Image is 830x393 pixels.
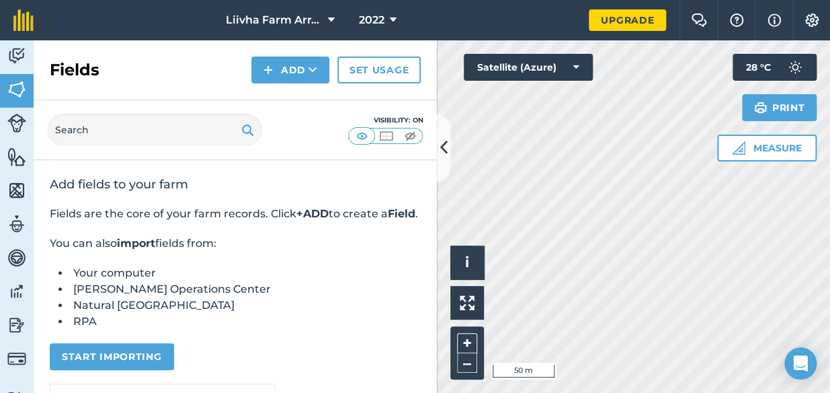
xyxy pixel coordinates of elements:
img: svg+xml;base64,PHN2ZyB4bWxucz0iaHR0cDovL3d3dy53My5vcmcvMjAwMC9zdmciIHdpZHRoPSI1NiIgaGVpZ2h0PSI2MC... [7,79,26,100]
h2: Add fields to your farm [50,176,421,192]
img: svg+xml;base64,PHN2ZyB4bWxucz0iaHR0cDovL3d3dy53My5vcmcvMjAwMC9zdmciIHdpZHRoPSIxOSIgaGVpZ2h0PSIyNC... [241,122,254,138]
img: svg+xml;base64,PD94bWwgdmVyc2lvbj0iMS4wIiBlbmNvZGluZz0idXRmLTgiPz4KPCEtLSBHZW5lcmF0b3I6IEFkb2JlIE... [7,46,26,66]
div: Visibility: On [348,115,423,126]
span: 28 ° C [746,54,771,81]
div: Open Intercom Messenger [784,347,817,380]
strong: import [117,237,155,250]
button: + [457,333,477,353]
img: svg+xml;base64,PHN2ZyB4bWxucz0iaHR0cDovL3d3dy53My5vcmcvMjAwMC9zdmciIHdpZHRoPSI1NiIgaGVpZ2h0PSI2MC... [7,147,26,167]
img: A question mark icon [729,13,745,27]
button: i [450,246,484,279]
li: [PERSON_NAME] Operations Center [70,281,421,297]
button: Start importing [50,343,174,370]
button: 28 °C [733,54,817,81]
img: Two speech bubbles overlapping with the left bubble in the forefront [691,13,707,27]
span: 2022 [359,12,384,28]
p: Fields are the core of your farm records. Click to create a . [50,206,421,222]
img: Four arrows, one pointing top left, one top right, one bottom right and the last bottom left [460,295,474,310]
a: Upgrade [589,9,666,31]
img: A cog icon [804,13,820,27]
span: i [465,254,469,271]
img: svg+xml;base64,PHN2ZyB4bWxucz0iaHR0cDovL3d3dy53My5vcmcvMjAwMC9zdmciIHdpZHRoPSI1MCIgaGVpZ2h0PSI0MC... [354,129,370,143]
li: Your computer [70,265,421,281]
img: svg+xml;base64,PD94bWwgdmVyc2lvbj0iMS4wIiBlbmNvZGluZz0idXRmLTgiPz4KPCEtLSBHZW5lcmF0b3I6IEFkb2JlIE... [7,281,26,301]
img: svg+xml;base64,PHN2ZyB4bWxucz0iaHR0cDovL3d3dy53My5vcmcvMjAwMC9zdmciIHdpZHRoPSI1MCIgaGVpZ2h0PSI0MC... [402,129,419,143]
img: svg+xml;base64,PD94bWwgdmVyc2lvbj0iMS4wIiBlbmNvZGluZz0idXRmLTgiPz4KPCEtLSBHZW5lcmF0b3I6IEFkb2JlIE... [7,114,26,133]
button: Print [742,94,817,121]
button: Add [251,57,329,83]
li: RPA [70,314,421,330]
span: Liivha Farm Array [226,12,323,28]
img: svg+xml;base64,PHN2ZyB4bWxucz0iaHR0cDovL3d3dy53My5vcmcvMjAwMC9zdmciIHdpZHRoPSI1MCIgaGVpZ2h0PSI0MC... [378,129,395,143]
h2: Fields [50,59,99,81]
img: fieldmargin Logo [13,9,34,31]
img: svg+xml;base64,PHN2ZyB4bWxucz0iaHR0cDovL3d3dy53My5vcmcvMjAwMC9zdmciIHdpZHRoPSIxNyIgaGVpZ2h0PSIxNy... [767,12,781,28]
strong: Field [388,207,415,220]
a: Set usage [337,57,421,83]
img: svg+xml;base64,PHN2ZyB4bWxucz0iaHR0cDovL3d3dy53My5vcmcvMjAwMC9zdmciIHdpZHRoPSIxOSIgaGVpZ2h0PSIyNC... [754,100,767,116]
img: svg+xml;base64,PD94bWwgdmVyc2lvbj0iMS4wIiBlbmNvZGluZz0idXRmLTgiPz4KPCEtLSBHZW5lcmF0b3I6IEFkb2JlIE... [7,248,26,268]
input: Search [47,114,262,146]
strong: +ADD [296,207,329,220]
img: Ruler icon [732,141,745,155]
button: Measure [717,135,817,162]
img: svg+xml;base64,PD94bWwgdmVyc2lvbj0iMS4wIiBlbmNvZGluZz0idXRmLTgiPz4KPCEtLSBHZW5lcmF0b3I6IEFkb2JlIE... [7,315,26,335]
button: – [457,353,477,373]
img: svg+xml;base64,PHN2ZyB4bWxucz0iaHR0cDovL3d3dy53My5vcmcvMjAwMC9zdmciIHdpZHRoPSI1NiIgaGVpZ2h0PSI2MC... [7,180,26,201]
button: Satellite (Azure) [464,54,593,81]
img: svg+xml;base64,PD94bWwgdmVyc2lvbj0iMS4wIiBlbmNvZGluZz0idXRmLTgiPz4KPCEtLSBHZW5lcmF0b3I6IEFkb2JlIE... [7,349,26,368]
p: You can also fields from: [50,236,421,252]
img: svg+xml;base64,PHN2ZyB4bWxucz0iaHR0cDovL3d3dy53My5vcmcvMjAwMC9zdmciIHdpZHRoPSIxNCIgaGVpZ2h0PSIyNC... [263,62,273,78]
img: svg+xml;base64,PD94bWwgdmVyc2lvbj0iMS4wIiBlbmNvZGluZz0idXRmLTgiPz4KPCEtLSBHZW5lcmF0b3I6IEFkb2JlIE... [782,54,808,81]
li: Natural [GEOGRAPHIC_DATA] [70,297,421,314]
img: svg+xml;base64,PD94bWwgdmVyc2lvbj0iMS4wIiBlbmNvZGluZz0idXRmLTgiPz4KPCEtLSBHZW5lcmF0b3I6IEFkb2JlIE... [7,214,26,234]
